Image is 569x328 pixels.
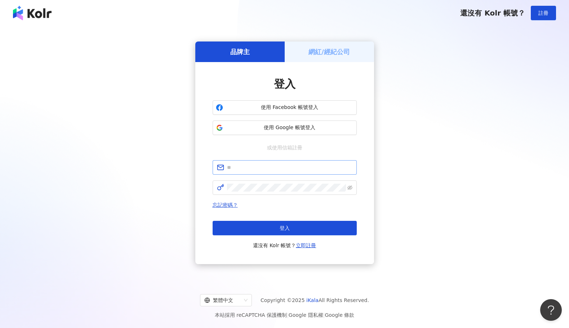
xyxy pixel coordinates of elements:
[347,185,352,190] span: eye-invisible
[306,297,319,303] a: iKala
[13,6,52,20] img: logo
[323,312,325,318] span: |
[325,312,354,318] a: Google 條款
[531,6,556,20] button: 註冊
[280,225,290,231] span: 登入
[289,312,323,318] a: Google 隱私權
[226,104,354,111] span: 使用 Facebook 帳號登入
[213,100,357,115] button: 使用 Facebook 帳號登入
[540,299,562,321] iframe: Help Scout Beacon - Open
[213,221,357,235] button: 登入
[230,47,250,56] h5: 品牌主
[213,202,238,208] a: 忘記密碼？
[287,312,289,318] span: |
[213,121,357,135] button: 使用 Google 帳號登入
[261,296,369,305] span: Copyright © 2025 All Rights Reserved.
[215,311,354,319] span: 本站採用 reCAPTCHA 保護機制
[538,10,548,16] span: 註冊
[226,124,354,131] span: 使用 Google 帳號登入
[253,241,316,250] span: 還沒有 Kolr 帳號？
[262,144,307,152] span: 或使用信箱註冊
[308,47,350,56] h5: 網紅/經紀公司
[460,9,525,17] span: 還沒有 Kolr 帳號？
[296,242,316,248] a: 立即註冊
[274,78,295,90] span: 登入
[204,294,241,306] div: 繁體中文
